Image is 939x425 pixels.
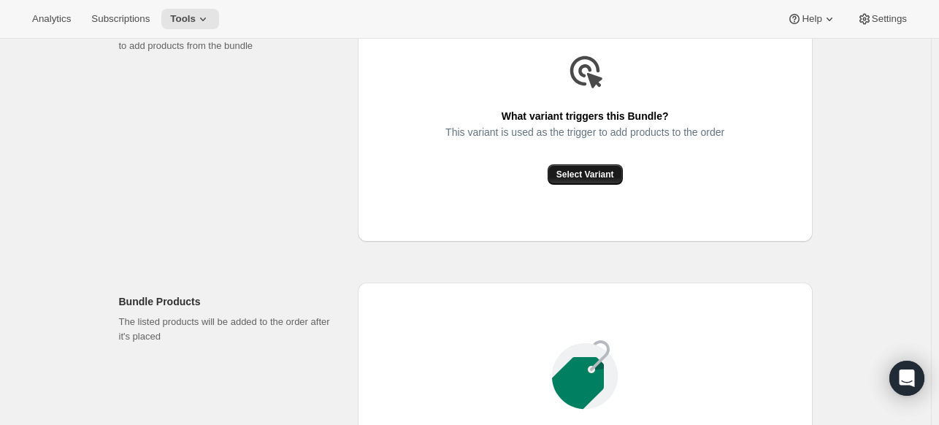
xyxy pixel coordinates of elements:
div: Open Intercom Messenger [889,361,924,396]
button: Select Variant [548,164,623,185]
button: Subscriptions [83,9,158,29]
p: The listed products will be added to the order after it's placed [119,315,334,344]
button: Help [778,9,845,29]
span: Help [802,13,821,25]
span: This variant is used as the trigger to add products to the order [445,122,724,142]
button: Settings [848,9,916,29]
button: Analytics [23,9,80,29]
p: Decided which product, when purchased, is used to add products from the bundle [119,24,334,53]
span: Settings [872,13,907,25]
span: Tools [170,13,196,25]
span: Subscriptions [91,13,150,25]
h2: Bundle Products [119,294,334,309]
button: Tools [161,9,219,29]
span: What variant triggers this Bundle? [502,106,669,126]
span: Select Variant [556,169,614,180]
span: Analytics [32,13,71,25]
